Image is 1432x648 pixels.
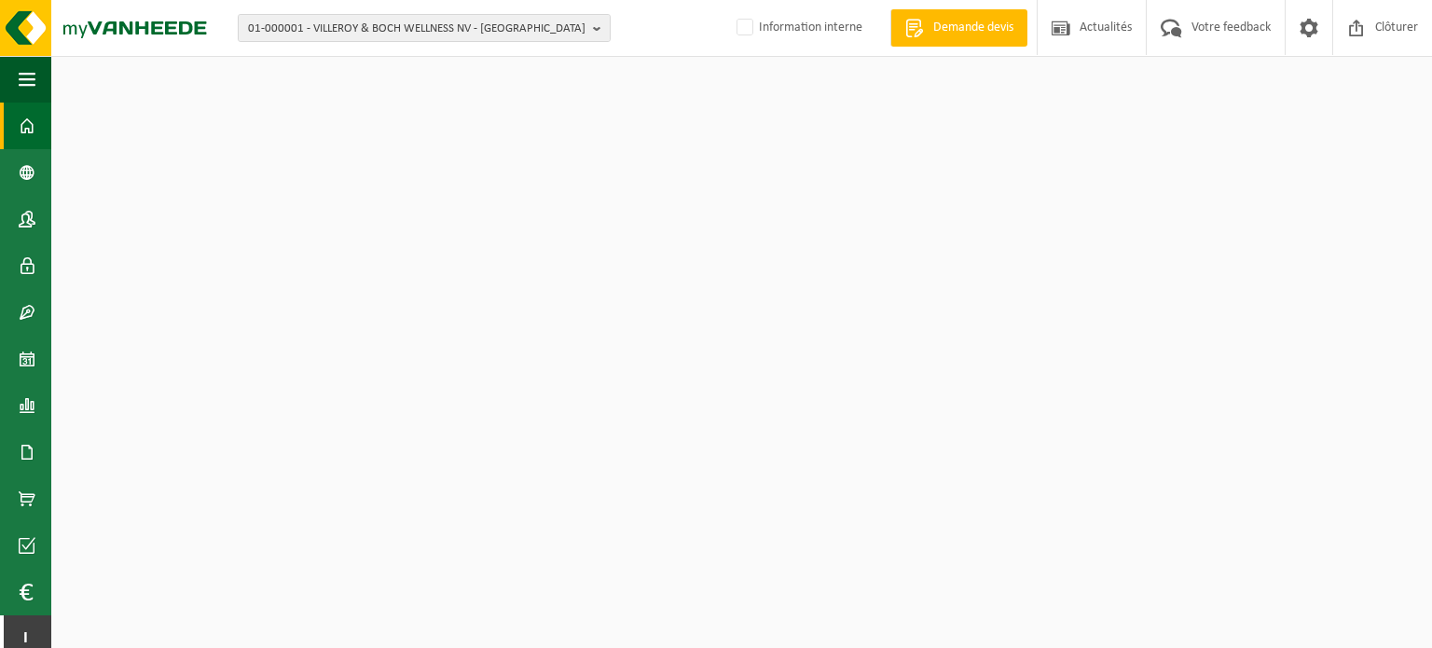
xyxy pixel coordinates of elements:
[929,19,1018,37] span: Demande devis
[733,14,862,42] label: Information interne
[248,15,585,43] span: 01-000001 - VILLEROY & BOCH WELLNESS NV - [GEOGRAPHIC_DATA]
[238,14,611,42] button: 01-000001 - VILLEROY & BOCH WELLNESS NV - [GEOGRAPHIC_DATA]
[890,9,1027,47] a: Demande devis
